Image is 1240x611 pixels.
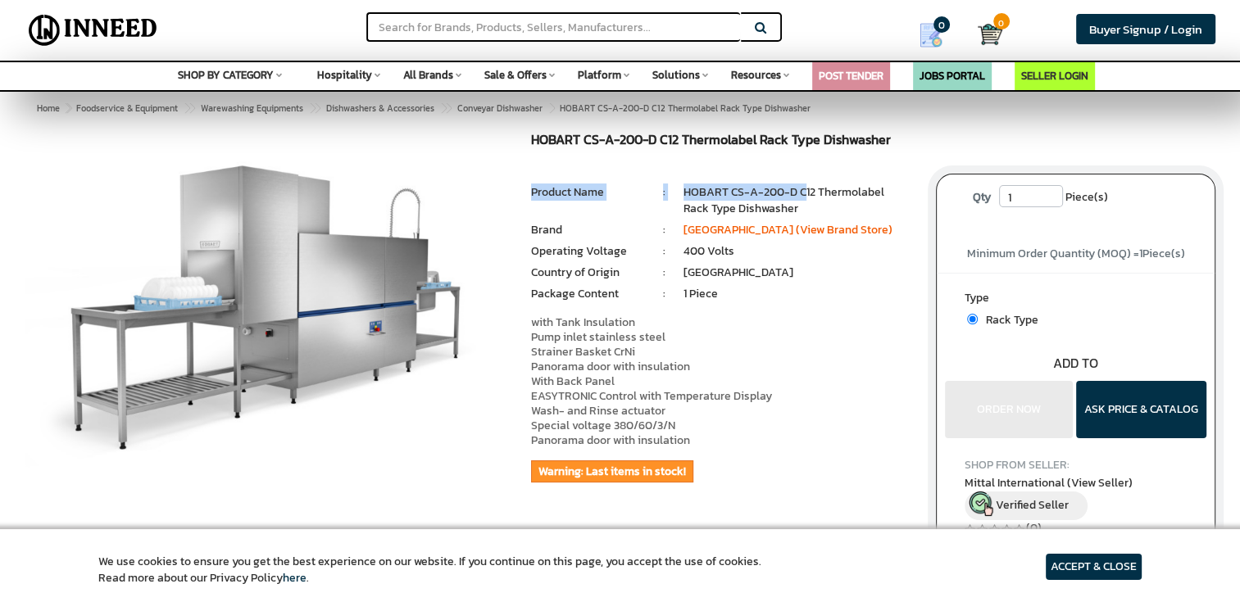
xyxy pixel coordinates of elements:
[403,67,453,83] span: All Brands
[645,222,683,238] li: :
[98,554,761,586] article: We use cookies to ensure you get the best experience on our website. If you continue on this page...
[965,474,1133,491] span: Mittal International (View Seller)
[969,491,993,516] img: inneed-verified-seller-icon.png
[897,16,977,54] a: my Quotes 0
[531,315,911,448] p: with Tank Insulation Pump inlet stainless steel Strainer Basket CrNi Panorama door with insulatio...
[34,98,63,118] a: Home
[323,98,438,118] a: Dishwashers & Accessories
[531,265,645,281] li: Country of Origin
[967,245,1185,262] span: Minimum Order Quantity (MOQ) = Piece(s)
[531,243,645,260] li: Operating Voltage
[965,459,1187,471] h4: SHOP FROM SELLER:
[684,221,893,238] a: [GEOGRAPHIC_DATA] (View Brand Store)
[978,22,1002,47] img: Cart
[578,67,621,83] span: Platform
[937,354,1215,373] div: ADD TO
[531,222,645,238] li: Brand
[996,496,1069,514] span: Verified Seller
[978,16,990,52] a: Cart 0
[1065,185,1108,210] span: Piece(s)
[531,133,911,152] h1: HOBART CS-A-200-D C12 Thermolabel Rack Type Dishwasher
[684,243,912,260] li: 400 Volts
[366,12,740,42] input: Search for Brands, Products, Sellers, Manufacturers...
[73,98,181,118] a: Foodservice & Equipment
[454,98,546,118] a: Conveyar Dishwasher
[993,13,1010,29] span: 0
[1089,20,1202,38] span: Buyer Signup / Login
[1026,519,1042,536] a: (0)
[1076,14,1215,44] a: Buyer Signup / Login
[184,98,192,118] span: >
[645,184,683,201] li: :
[965,474,1187,520] a: Mittal International (View Seller) Verified Seller
[1021,68,1088,84] a: SELLER LOGIN
[1076,381,1206,438] button: ASK PRICE & CATALOG
[965,185,999,210] label: Qty
[309,98,317,118] span: >
[283,569,307,586] a: here
[440,98,448,118] span: >
[1046,554,1142,580] article: ACCEPT & CLOSE
[201,102,303,115] span: Warewashing Equipments
[920,68,985,84] a: JOBS PORTAL
[652,67,700,83] span: Solutions
[22,10,164,51] img: Inneed.Market
[178,67,274,83] span: SHOP BY CATEGORY
[731,67,781,83] span: Resources
[317,67,372,83] span: Hospitality
[645,243,683,260] li: :
[326,102,434,115] span: Dishwashers & Accessories
[645,286,683,302] li: :
[73,102,811,115] span: HOBART CS-A-200-D C12 Thermolabel Rack Type Dishwasher
[484,67,547,83] span: Sale & Offers
[684,286,912,302] li: 1 Piece
[531,460,693,482] p: Warning: Last items in stock!
[531,184,645,201] li: Product Name
[933,16,950,33] span: 0
[76,102,178,115] span: Foodservice & Equipment
[66,102,70,115] span: >
[684,265,912,281] li: [GEOGRAPHIC_DATA]
[548,98,556,118] span: >
[919,23,943,48] img: Show My Quotes
[645,265,683,281] li: :
[457,102,543,115] span: Conveyar Dishwasher
[1139,245,1142,262] span: 1
[978,311,1038,328] span: Rack Type
[684,184,912,217] li: HOBART CS-A-200-D C12 Thermolabel Rack Type Dishwasher
[25,133,506,477] img: HOBART CS-A-200-D,C12 Thermolabel Rack Type Dishwasher
[531,286,645,302] li: Package Content
[965,290,1187,310] label: Type
[198,98,307,118] a: Warewashing Equipments
[819,68,883,84] a: POST TENDER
